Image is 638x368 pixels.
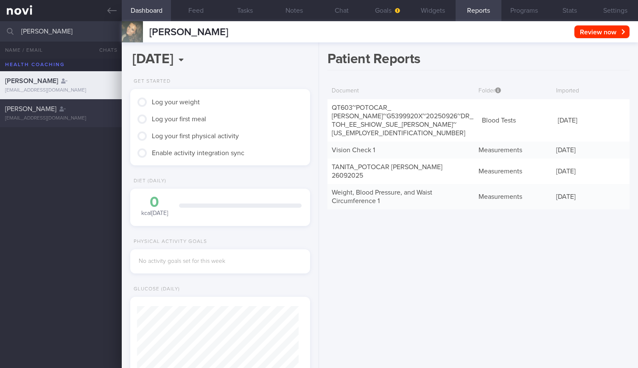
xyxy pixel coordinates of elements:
span: [PERSON_NAME] [5,106,56,112]
div: Document [327,83,474,99]
button: Review now [574,25,630,38]
a: QT603~POTOCAR_[PERSON_NAME]~G5399920X~20250926~DR_TOH_EE_SHIOW_SUE_[PERSON_NAME]~[US_EMPLOYER_IDE... [332,104,473,137]
div: Glucose (Daily) [130,286,180,293]
a: Weight, Blood Pressure, and Waist Circumference 1 [332,189,432,204]
span: [PERSON_NAME] [149,27,228,37]
div: 0 [139,195,171,210]
div: [DATE] [554,112,630,129]
div: Imported [552,83,630,99]
span: [PERSON_NAME] [5,78,58,84]
h1: Patient Reports [327,51,630,70]
div: [DATE] [552,188,630,205]
div: Measurements [474,142,552,159]
div: Get Started [130,78,171,85]
a: TANITA_POTOCAR [PERSON_NAME]26092025 [332,164,442,179]
div: [EMAIL_ADDRESS][DOMAIN_NAME] [5,115,117,122]
div: Measurements [474,163,552,180]
button: Chats [88,42,122,59]
div: Physical Activity Goals [130,239,207,245]
div: Diet (Daily) [130,178,166,184]
div: kcal [DATE] [139,195,171,217]
div: No activity goals set for this week [139,258,302,265]
div: Measurements [474,188,552,205]
div: [EMAIL_ADDRESS][DOMAIN_NAME] [5,87,117,94]
div: [DATE] [552,163,630,180]
div: [DATE] [552,142,630,159]
div: Folder [474,83,552,99]
div: Blood Tests [478,112,554,129]
a: Vision Check 1 [332,147,375,153]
